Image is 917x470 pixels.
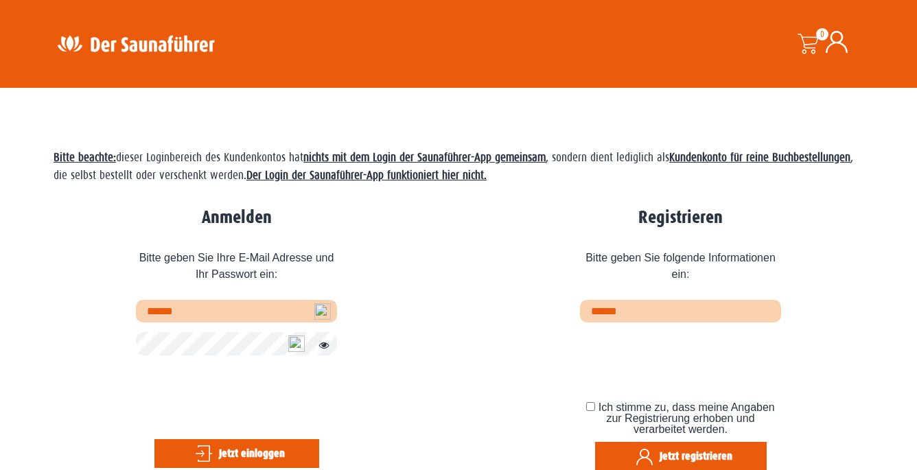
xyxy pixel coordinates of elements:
button: Jetzt einloggen [154,439,319,468]
img: npw-badge-icon.svg [314,303,331,320]
img: npw-badge-icon.svg [288,336,305,352]
strong: Der Login der Saunaführer-App funktioniert hier nicht. [246,169,487,182]
iframe: reCAPTCHA [136,366,345,419]
button: Passwort anzeigen [312,338,329,354]
h2: Anmelden [136,207,337,228]
span: dieser Loginbereich des Kundenkontos hat , sondern dient lediglich als , die selbst bestellt oder... [54,151,853,182]
iframe: reCAPTCHA [580,332,789,386]
strong: nichts mit dem Login der Saunaführer-App gemeinsam [303,151,546,164]
input: Ich stimme zu, dass meine Angaben zur Registrierung erhoben und verarbeitet werden. [586,402,595,411]
span: Bitte geben Sie Ihre E-Mail Adresse und Ihr Passwort ein: [136,239,337,300]
span: Ich stimme zu, dass meine Angaben zur Registrierung erhoben und verarbeitet werden. [599,401,775,435]
span: Bitte geben Sie folgende Informationen ein: [580,239,781,300]
strong: Kundenkonto für reine Buchbestellungen [669,151,850,164]
span: Bitte beachte: [54,151,116,164]
h2: Registrieren [580,207,781,228]
span: 0 [816,28,828,40]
